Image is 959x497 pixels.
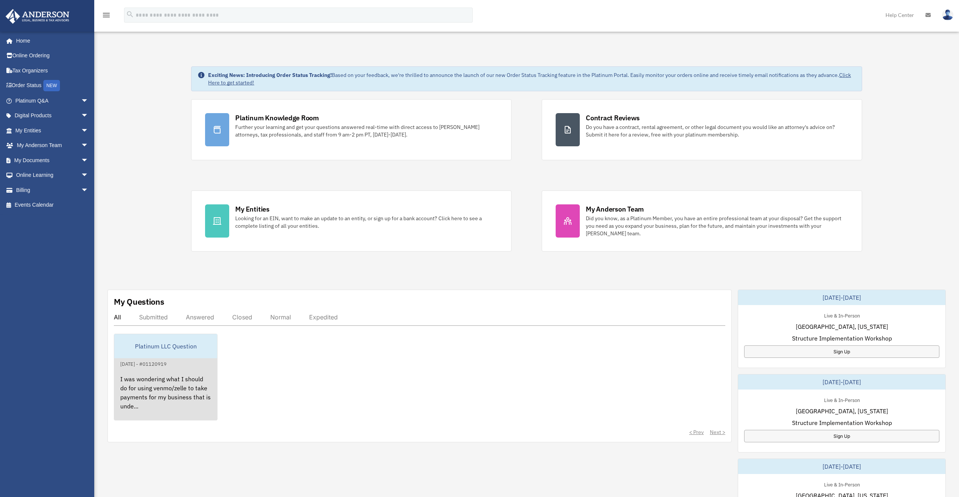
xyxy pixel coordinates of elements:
[792,334,892,343] span: Structure Implementation Workshop
[5,198,100,213] a: Events Calendar
[81,168,96,183] span: arrow_drop_down
[5,123,100,138] a: My Entitiesarrow_drop_down
[738,290,945,305] div: [DATE]-[DATE]
[5,63,100,78] a: Tax Organizers
[796,406,888,416] span: [GEOGRAPHIC_DATA], [US_STATE]
[586,123,848,138] div: Do you have a contract, rental agreement, or other legal document you would like an attorney's ad...
[818,311,866,319] div: Live & In-Person
[738,374,945,390] div: [DATE]-[DATE]
[114,334,217,358] div: Platinum LLC Question
[542,99,862,160] a: Contract Reviews Do you have a contract, rental agreement, or other legal document you would like...
[5,93,100,108] a: Platinum Q&Aarrow_drop_down
[114,313,121,321] div: All
[738,459,945,474] div: [DATE]-[DATE]
[81,93,96,109] span: arrow_drop_down
[235,113,319,123] div: Platinum Knowledge Room
[744,345,939,358] a: Sign Up
[208,72,851,86] a: Click Here to get started!
[3,9,72,24] img: Anderson Advisors Platinum Portal
[232,313,252,321] div: Closed
[235,215,498,230] div: Looking for an EIN, want to make an update to an entity, or sign up for a bank account? Click her...
[796,322,888,331] span: [GEOGRAPHIC_DATA], [US_STATE]
[5,33,96,48] a: Home
[114,368,217,427] div: I was wondering what I should do for using venmo/zelle to take payments for my business that is u...
[586,204,644,214] div: My Anderson Team
[126,10,134,18] i: search
[818,480,866,488] div: Live & In-Person
[81,183,96,198] span: arrow_drop_down
[5,108,100,123] a: Digital Productsarrow_drop_down
[102,11,111,20] i: menu
[81,108,96,124] span: arrow_drop_down
[5,153,100,168] a: My Documentsarrow_drop_down
[5,48,100,63] a: Online Ordering
[5,78,100,94] a: Order StatusNEW
[5,138,100,153] a: My Anderson Teamarrow_drop_down
[186,313,214,321] div: Answered
[208,71,855,86] div: Based on your feedback, we're thrilled to announce the launch of our new Order Status Tracking fe...
[942,9,953,20] img: User Pic
[191,190,512,252] a: My Entities Looking for an EIN, want to make an update to an entity, or sign up for a bank accoun...
[208,72,332,78] strong: Exciting News: Introducing Order Status Tracking!
[818,396,866,403] div: Live & In-Person
[114,359,173,367] div: [DATE] - #01120919
[139,313,168,321] div: Submitted
[586,113,640,123] div: Contract Reviews
[270,313,291,321] div: Normal
[542,190,862,252] a: My Anderson Team Did you know, as a Platinum Member, you have an entire professional team at your...
[744,430,939,442] a: Sign Up
[792,418,892,427] span: Structure Implementation Workshop
[586,215,848,237] div: Did you know, as a Platinum Member, you have an entire professional team at your disposal? Get th...
[102,13,111,20] a: menu
[81,138,96,153] span: arrow_drop_down
[235,204,269,214] div: My Entities
[43,80,60,91] div: NEW
[114,296,164,307] div: My Questions
[5,168,100,183] a: Online Learningarrow_drop_down
[5,183,100,198] a: Billingarrow_drop_down
[191,99,512,160] a: Platinum Knowledge Room Further your learning and get your questions answered real-time with dire...
[309,313,338,321] div: Expedited
[235,123,498,138] div: Further your learning and get your questions answered real-time with direct access to [PERSON_NAM...
[114,334,218,420] a: Platinum LLC Question[DATE] - #01120919I was wondering what I should do for using venmo/zelle to ...
[81,153,96,168] span: arrow_drop_down
[81,123,96,138] span: arrow_drop_down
